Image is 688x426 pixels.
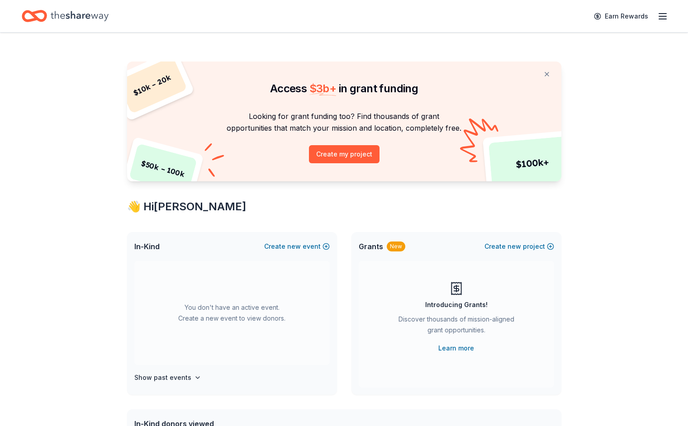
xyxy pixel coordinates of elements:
[117,56,187,114] div: $ 10k – 20k
[134,241,160,252] span: In-Kind
[264,241,330,252] button: Createnewevent
[287,241,301,252] span: new
[395,314,518,339] div: Discover thousands of mission-aligned grant opportunities.
[138,110,550,134] p: Looking for grant funding too? Find thousands of grant opportunities that match your mission and ...
[359,241,383,252] span: Grants
[309,145,380,163] button: Create my project
[309,82,337,95] span: $ 3b +
[127,199,561,214] div: 👋 Hi [PERSON_NAME]
[438,343,474,354] a: Learn more
[588,8,654,24] a: Earn Rewards
[508,241,521,252] span: new
[270,82,418,95] span: Access in grant funding
[22,5,109,27] a: Home
[425,299,488,310] div: Introducing Grants!
[134,261,330,365] div: You don't have an active event. Create a new event to view donors.
[387,241,405,251] div: New
[134,372,201,383] button: Show past events
[134,372,191,383] h4: Show past events
[484,241,554,252] button: Createnewproject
